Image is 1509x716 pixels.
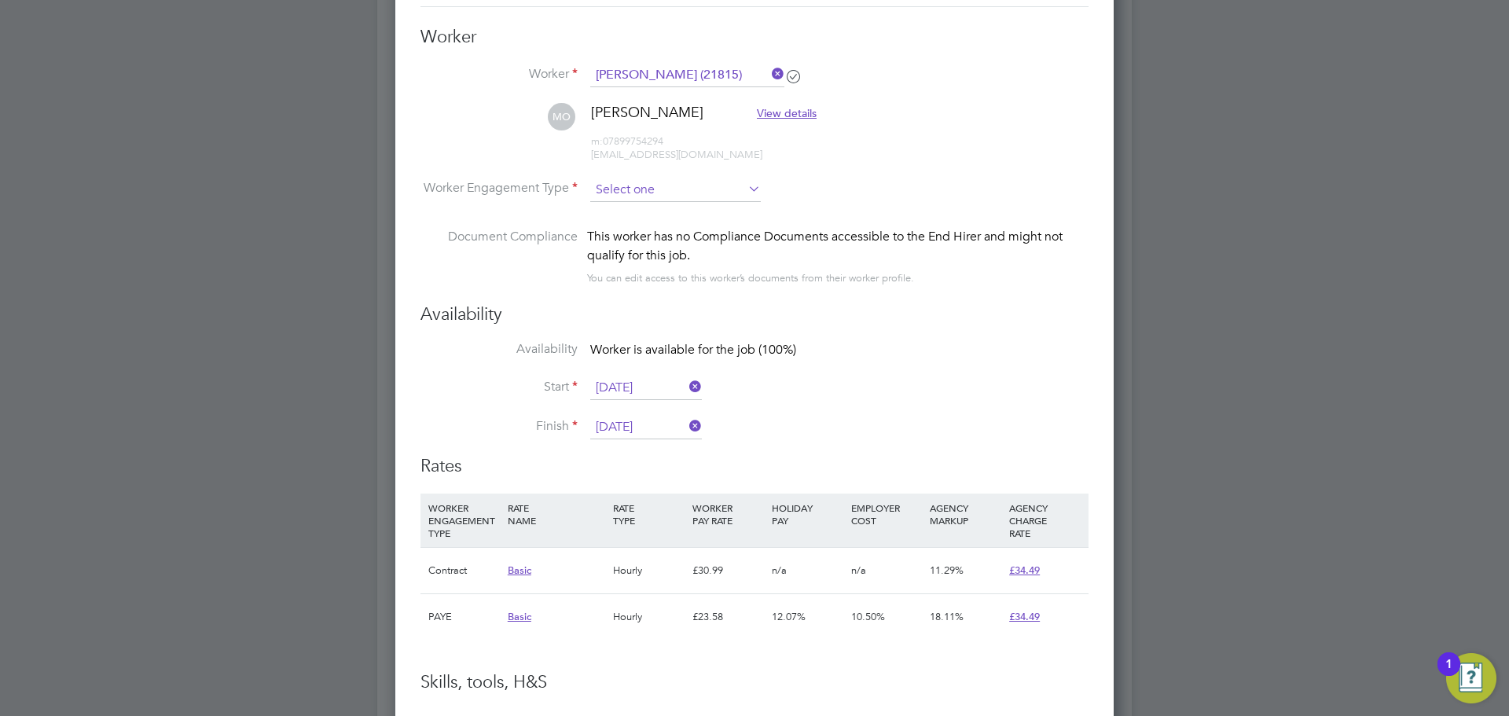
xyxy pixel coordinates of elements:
[420,26,1089,49] h3: Worker
[420,418,578,435] label: Finish
[420,180,578,196] label: Worker Engagement Type
[688,548,768,593] div: £30.99
[688,494,768,534] div: WORKER PAY RATE
[772,564,787,577] span: n/a
[424,494,504,547] div: WORKER ENGAGEMENT TYPE
[590,64,784,87] input: Search for...
[847,494,927,534] div: EMPLOYER COST
[508,610,531,623] span: Basic
[420,227,578,285] label: Document Compliance
[609,594,688,640] div: Hourly
[757,106,817,120] span: View details
[420,379,578,395] label: Start
[851,564,866,577] span: n/a
[587,227,1089,265] div: This worker has no Compliance Documents accessible to the End Hirer and might not qualify for thi...
[590,376,702,400] input: Select one
[1009,564,1040,577] span: £34.49
[930,564,964,577] span: 11.29%
[926,494,1005,534] div: AGENCY MARKUP
[420,341,578,358] label: Availability
[851,610,885,623] span: 10.50%
[1005,494,1085,547] div: AGENCY CHARGE RATE
[1009,610,1040,623] span: £34.49
[420,303,1089,326] h3: Availability
[420,66,578,83] label: Worker
[591,134,663,148] span: 07899754294
[508,564,531,577] span: Basic
[688,594,768,640] div: £23.58
[548,103,575,130] span: MO
[609,548,688,593] div: Hourly
[1446,653,1496,703] button: Open Resource Center, 1 new notification
[591,134,603,148] span: m:
[772,610,806,623] span: 12.07%
[590,416,702,439] input: Select one
[591,103,703,121] span: [PERSON_NAME]
[424,594,504,640] div: PAYE
[591,148,762,161] span: [EMAIL_ADDRESS][DOMAIN_NAME]
[609,494,688,534] div: RATE TYPE
[424,548,504,593] div: Contract
[504,494,609,534] div: RATE NAME
[420,455,1089,478] h3: Rates
[1445,664,1452,685] div: 1
[587,269,914,288] div: You can edit access to this worker’s documents from their worker profile.
[590,342,796,358] span: Worker is available for the job (100%)
[930,610,964,623] span: 18.11%
[768,494,847,534] div: HOLIDAY PAY
[590,178,761,202] input: Select one
[420,671,1089,694] h3: Skills, tools, H&S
